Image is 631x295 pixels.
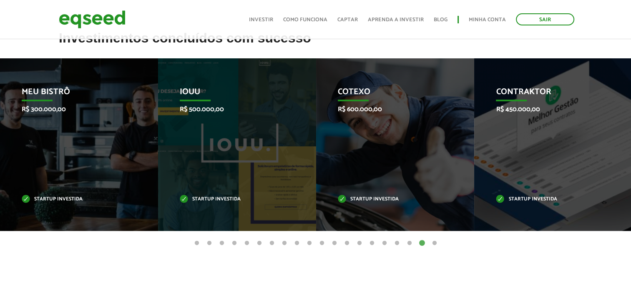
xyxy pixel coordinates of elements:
[268,239,276,247] button: 7 of 20
[22,105,123,113] p: R$ 300.000,00
[405,239,414,247] button: 18 of 20
[330,239,339,247] button: 12 of 20
[338,105,440,113] p: R$ 600.000,00
[355,239,364,247] button: 14 of 20
[59,31,572,58] h2: Investimentos concluídos com sucesso
[338,87,440,101] p: Cotexo
[368,239,376,247] button: 15 of 20
[380,239,389,247] button: 16 of 20
[22,197,123,202] p: Startup investida
[205,239,214,247] button: 2 of 20
[337,17,358,22] a: Captar
[180,105,282,113] p: R$ 500.000,00
[418,239,426,247] button: 19 of 20
[305,239,314,247] button: 10 of 20
[249,17,273,22] a: Investir
[430,239,439,247] button: 20 of 20
[59,8,126,30] img: EqSeed
[516,13,574,25] a: Sair
[22,87,123,101] p: Meu Bistrô
[393,239,401,247] button: 17 of 20
[496,87,598,101] p: Contraktor
[255,239,264,247] button: 6 of 20
[338,197,440,202] p: Startup investida
[293,239,301,247] button: 9 of 20
[243,239,251,247] button: 5 of 20
[280,239,289,247] button: 8 of 20
[318,239,326,247] button: 11 of 20
[230,239,239,247] button: 4 of 20
[496,197,598,202] p: Startup investida
[180,197,282,202] p: Startup investida
[193,239,201,247] button: 1 of 20
[283,17,327,22] a: Como funciona
[218,239,226,247] button: 3 of 20
[496,105,598,113] p: R$ 450.000,00
[343,239,351,247] button: 13 of 20
[469,17,506,22] a: Minha conta
[434,17,447,22] a: Blog
[180,87,282,101] p: IOUU
[368,17,424,22] a: Aprenda a investir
